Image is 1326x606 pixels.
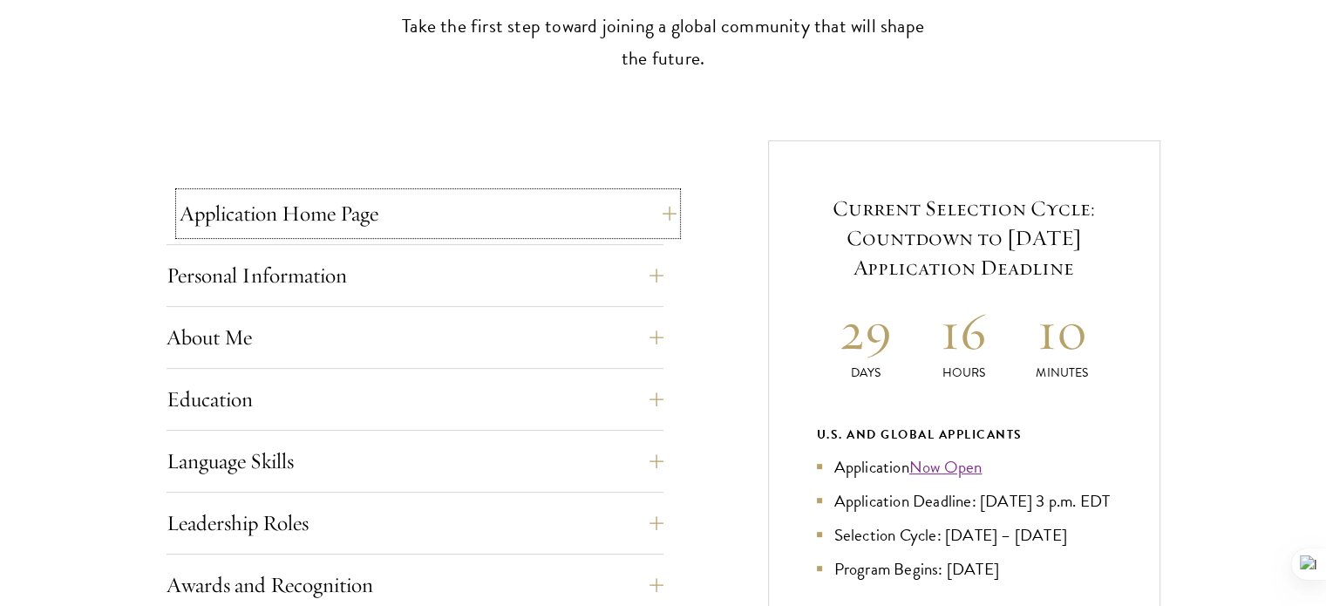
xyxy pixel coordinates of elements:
li: Application Deadline: [DATE] 3 p.m. EDT [817,488,1112,514]
div: U.S. and Global Applicants [817,424,1112,446]
p: Hours [915,364,1013,382]
button: Education [167,378,663,420]
p: Days [817,364,915,382]
a: Now Open [909,454,983,480]
li: Application [817,454,1112,480]
li: Program Begins: [DATE] [817,556,1112,582]
button: Awards and Recognition [167,564,663,606]
button: Leadership Roles [167,502,663,544]
h2: 29 [817,298,915,364]
button: Language Skills [167,440,663,482]
h2: 10 [1013,298,1112,364]
button: About Me [167,317,663,358]
button: Personal Information [167,255,663,296]
p: Minutes [1013,364,1112,382]
h2: 16 [915,298,1013,364]
h5: Current Selection Cycle: Countdown to [DATE] Application Deadline [817,194,1112,283]
p: Take the first step toward joining a global community that will shape the future. [393,10,934,75]
li: Selection Cycle: [DATE] – [DATE] [817,522,1112,548]
button: Application Home Page [180,193,677,235]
